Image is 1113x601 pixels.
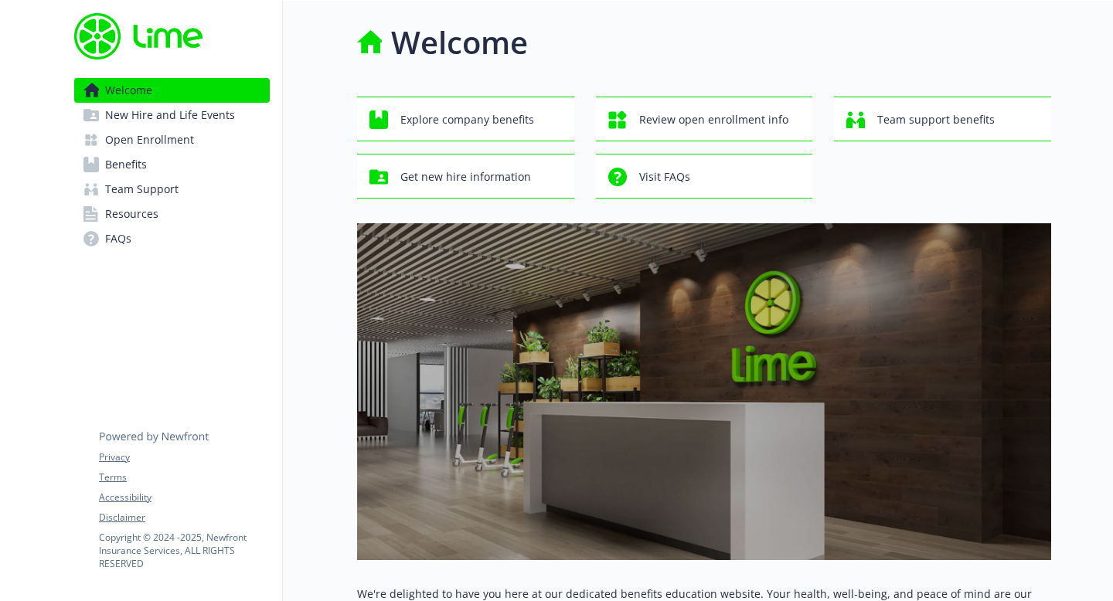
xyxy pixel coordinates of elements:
span: New Hire and Life Events [105,103,235,127]
a: Accessibility [99,491,269,504]
a: New Hire and Life Events [74,103,270,127]
span: FAQs [105,226,131,251]
button: Explore company benefits [357,97,574,141]
a: Privacy [99,450,269,464]
span: Review open enrollment info [639,105,788,134]
button: Review open enrollment info [596,97,813,141]
a: Team Support [74,177,270,202]
a: FAQs [74,226,270,251]
span: Benefits [105,152,147,177]
a: Open Enrollment [74,127,270,152]
a: Resources [74,202,270,226]
span: Resources [105,202,158,226]
button: Visit FAQs [596,154,813,199]
span: Explore company benefits [400,105,534,134]
a: Welcome [74,78,270,103]
h1: Welcome [391,19,528,66]
span: Visit FAQs [639,162,690,192]
span: Get new hire information [400,162,531,192]
p: Copyright © 2024 - 2025 , Newfront Insurance Services, ALL RIGHTS RESERVED [99,531,269,570]
span: Team support benefits [877,105,995,134]
a: Terms [99,470,269,484]
span: Open Enrollment [105,127,194,152]
span: Team Support [105,177,179,202]
a: Disclaimer [99,511,269,525]
a: Benefits [74,152,270,177]
span: Welcome [105,78,152,103]
button: Get new hire information [357,154,574,199]
button: Team support benefits [834,97,1051,141]
img: overview page banner [357,223,1051,560]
